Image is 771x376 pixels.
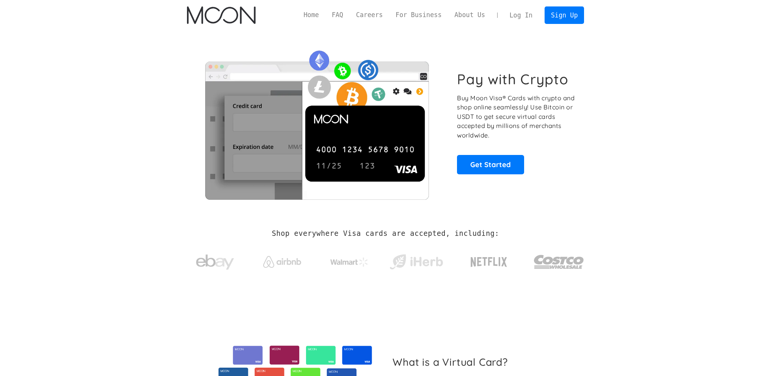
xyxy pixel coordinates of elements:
[187,45,447,199] img: Moon Cards let you spend your crypto anywhere Visa is accepted.
[263,256,301,268] img: Airbnb
[325,10,350,20] a: FAQ
[297,10,325,20] a: Home
[321,250,377,270] a: Walmart
[187,243,243,278] a: ebay
[196,250,234,274] img: ebay
[455,245,523,275] a: Netflix
[254,248,310,272] a: Airbnb
[503,7,539,24] a: Log In
[457,93,576,140] p: Buy Moon Visa® Cards with crypto and shop online seamlessly! Use Bitcoin or USDT to get secure vi...
[457,71,568,88] h1: Pay with Crypto
[350,10,389,20] a: Careers
[389,10,448,20] a: For Business
[187,6,256,24] a: home
[388,252,444,272] img: iHerb
[470,253,508,272] img: Netflix
[545,6,584,24] a: Sign Up
[448,10,491,20] a: About Us
[187,6,256,24] img: Moon Logo
[393,356,578,368] h2: What is a Virtual Card?
[534,240,584,280] a: Costco
[272,229,499,238] h2: Shop everywhere Visa cards are accepted, including:
[534,248,584,276] img: Costco
[388,245,444,276] a: iHerb
[330,258,368,267] img: Walmart
[457,155,524,174] a: Get Started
